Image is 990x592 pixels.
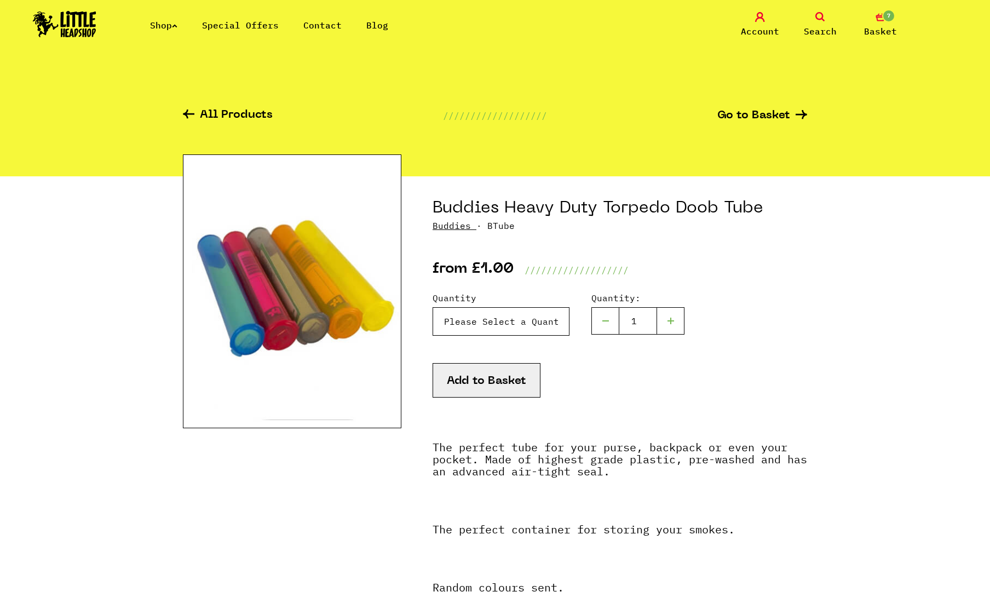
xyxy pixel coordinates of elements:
[433,522,735,537] strong: The perfect container for storing your smokes.
[303,20,342,31] a: Contact
[183,154,401,428] img: Buddies Heavy Duty Torpedo Doob Tube
[433,363,540,398] button: Add to Basket
[804,25,837,38] span: Search
[853,12,908,38] a: 7 Basket
[443,109,547,122] p: ///////////////////
[793,12,848,38] a: Search
[150,20,177,31] a: Shop
[366,20,388,31] a: Blog
[183,110,273,122] a: All Products
[741,25,779,38] span: Account
[433,263,514,277] p: from £1.00
[202,20,279,31] a: Special Offers
[33,11,96,37] img: Little Head Shop Logo
[717,110,807,122] a: Go to Basket
[433,440,807,479] strong: The perfect tube for your purse, backpack or even your pocket. Made of highest grade plastic, pre...
[525,263,629,277] p: ///////////////////
[433,291,569,304] label: Quantity
[619,307,657,335] input: 1
[591,291,684,304] label: Quantity:
[433,220,471,231] a: Buddies
[864,25,897,38] span: Basket
[882,9,895,22] span: 7
[433,198,807,219] h1: Buddies Heavy Duty Torpedo Doob Tube
[433,219,807,232] p: · BTube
